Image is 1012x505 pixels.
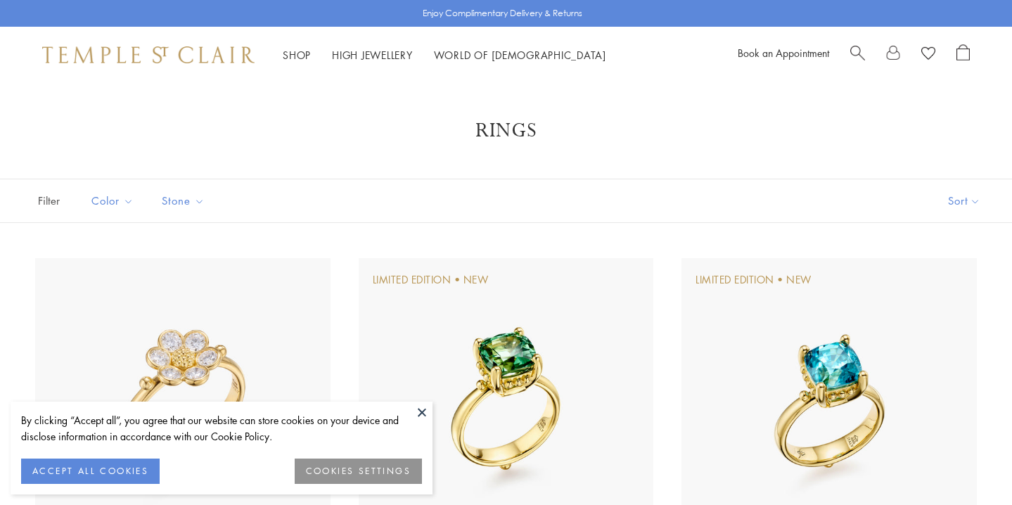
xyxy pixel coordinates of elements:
[916,179,1012,222] button: Show sort by
[283,46,606,64] nav: Main navigation
[21,412,422,445] div: By clicking “Accept all”, you agree that our website can store cookies on your device and disclos...
[21,459,160,484] button: ACCEPT ALL COOKIES
[738,46,829,60] a: Book an Appointment
[373,272,489,288] div: Limited Edition • New
[332,48,413,62] a: High JewelleryHigh Jewellery
[434,48,606,62] a: World of [DEMOGRAPHIC_DATA]World of [DEMOGRAPHIC_DATA]
[283,48,311,62] a: ShopShop
[942,439,998,491] iframe: Gorgias live chat messenger
[151,185,215,217] button: Stone
[81,185,144,217] button: Color
[956,44,970,65] a: Open Shopping Bag
[696,272,812,288] div: Limited Edition • New
[295,459,422,484] button: COOKIES SETTINGS
[42,46,255,63] img: Temple St. Clair
[921,44,935,65] a: View Wishlist
[56,118,956,143] h1: Rings
[84,192,144,210] span: Color
[850,44,865,65] a: Search
[423,6,582,20] p: Enjoy Complimentary Delivery & Returns
[155,192,215,210] span: Stone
